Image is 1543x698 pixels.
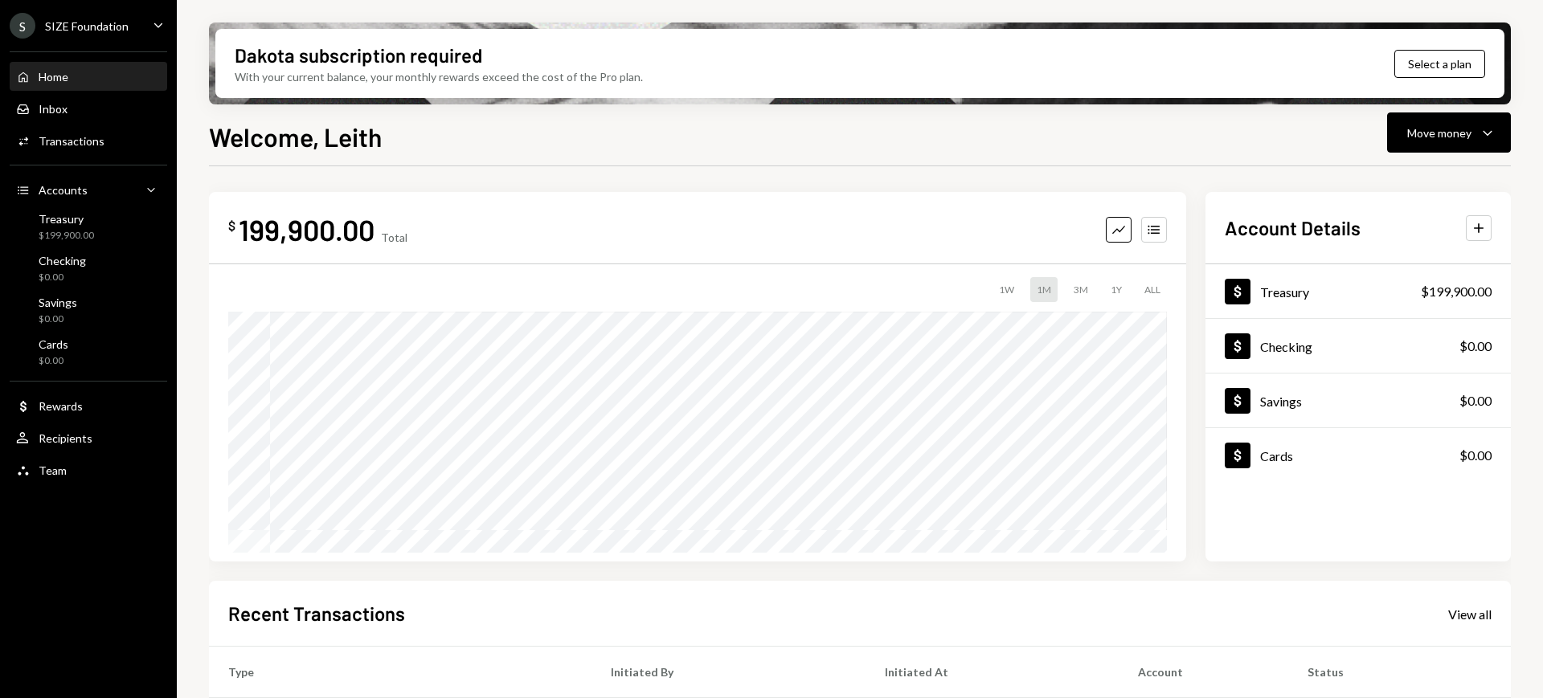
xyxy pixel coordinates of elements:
div: $199,900.00 [39,229,94,243]
a: Cards$0.00 [1205,428,1511,482]
div: View all [1448,606,1492,622]
div: $0.00 [39,271,86,284]
div: With your current balance, your monthly rewards exceed the cost of the Pro plan. [235,68,643,85]
a: Cards$0.00 [10,333,167,371]
div: $0.00 [1459,337,1492,356]
div: Team [39,463,67,477]
a: Savings$0.00 [1205,373,1511,427]
div: $0.00 [1459,446,1492,465]
div: Rewards [39,399,83,413]
th: Account [1119,647,1288,698]
th: Initiated By [591,647,866,698]
div: Treasury [39,212,94,226]
button: Select a plan [1394,50,1485,78]
div: 3M [1067,277,1095,302]
div: Savings [1260,394,1302,409]
th: Status [1288,647,1511,698]
a: Accounts [10,175,167,204]
div: Total [381,231,407,244]
div: $199,900.00 [1421,282,1492,301]
a: Recipients [10,423,167,452]
div: 199,900.00 [239,211,374,247]
div: Inbox [39,102,68,116]
a: Savings$0.00 [10,291,167,329]
div: $0.00 [1459,391,1492,410]
h2: Recent Transactions [228,600,405,627]
div: Move money [1407,124,1471,141]
a: Checking$0.00 [10,249,167,288]
div: Recipients [39,431,92,445]
h1: Welcome, Leith [209,120,382,153]
a: Home [10,62,167,91]
div: 1M [1030,277,1058,302]
div: Checking [39,254,86,267]
div: Cards [1260,448,1293,463]
div: Savings [39,296,77,309]
div: $0.00 [39,312,77,326]
div: $ [228,218,235,234]
div: 1W [993,277,1021,302]
a: View all [1448,605,1492,622]
div: 1Y [1104,277,1128,302]
div: Home [39,70,68,84]
a: Transactions [10,126,167,155]
a: Rewards [10,391,167,420]
a: Treasury$199,900.00 [1205,264,1511,318]
th: Initiated At [866,647,1119,698]
div: Cards [39,337,68,351]
h2: Account Details [1225,214,1361,241]
div: Accounts [39,183,88,197]
button: Move money [1387,112,1511,153]
div: SIZE Foundation [45,19,129,33]
a: Inbox [10,94,167,123]
div: Checking [1260,339,1312,354]
div: Dakota subscription required [235,42,482,68]
div: $0.00 [39,354,68,368]
div: ALL [1138,277,1167,302]
a: Team [10,455,167,484]
div: Treasury [1260,284,1309,300]
a: Checking$0.00 [1205,319,1511,373]
a: Treasury$199,900.00 [10,207,167,246]
div: S [10,13,35,39]
div: Transactions [39,134,104,148]
th: Type [209,647,591,698]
